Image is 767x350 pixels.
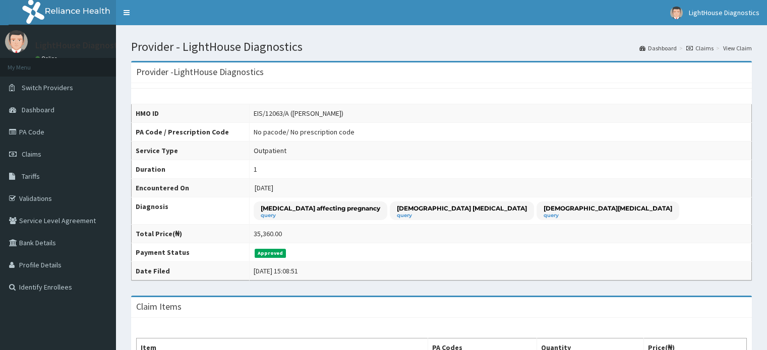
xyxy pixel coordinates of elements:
div: Outpatient [254,146,286,156]
p: [MEDICAL_DATA] affecting pregnancy [261,204,380,213]
p: [DEMOGRAPHIC_DATA] [MEDICAL_DATA] [397,204,527,213]
span: Switch Providers [22,83,73,92]
h3: Provider - LightHouse Diagnostics [136,67,264,77]
th: PA Code / Prescription Code [132,123,250,142]
a: View Claim [723,44,752,52]
span: LightHouse Diagnostics [689,8,759,17]
th: Date Filed [132,262,250,281]
p: LightHouse Diagnostics [35,41,129,50]
th: HMO ID [132,104,250,123]
th: Payment Status [132,243,250,262]
a: Claims [686,44,714,52]
span: Tariffs [22,172,40,181]
h3: Claim Items [136,302,182,311]
a: Online [35,55,60,62]
div: No pacode / No prescription code [254,127,355,137]
th: Diagnosis [132,197,250,225]
span: Dashboard [22,105,54,114]
div: 35,360.00 [254,229,282,239]
th: Encountered On [132,179,250,197]
small: query [397,213,527,218]
small: query [544,213,672,218]
h1: Provider - LightHouse Diagnostics [131,40,752,53]
span: Approved [255,249,286,258]
th: Duration [132,160,250,179]
div: 1 [254,164,257,174]
small: query [261,213,380,218]
span: Claims [22,150,41,159]
div: EIS/12063/A ([PERSON_NAME]) [254,108,343,118]
div: [DATE] 15:08:51 [254,266,298,276]
th: Total Price(₦) [132,225,250,243]
th: Service Type [132,142,250,160]
p: [DEMOGRAPHIC_DATA][MEDICAL_DATA] [544,204,672,213]
span: [DATE] [255,183,273,192]
a: Dashboard [639,44,677,52]
img: User Image [670,7,683,19]
img: User Image [5,30,28,53]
